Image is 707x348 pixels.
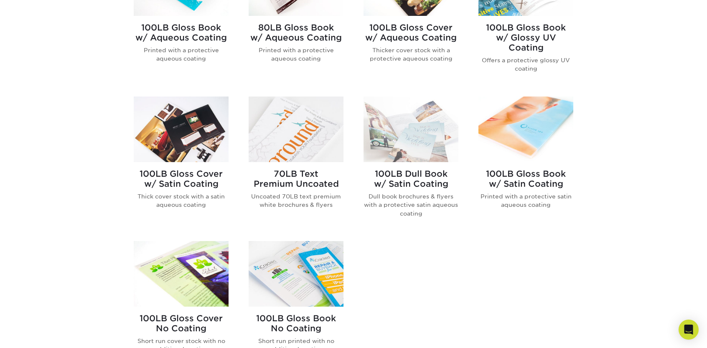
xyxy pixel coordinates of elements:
[134,192,229,209] p: Thick cover stock with a satin aqueous coating
[249,169,343,189] h2: 70LB Text Premium Uncoated
[249,23,343,43] h2: 80LB Gloss Book w/ Aqueous Coating
[249,241,343,307] img: 100LB Gloss Book<br/>No Coating Brochures & Flyers
[364,169,458,189] h2: 100LB Dull Book w/ Satin Coating
[478,56,573,73] p: Offers a protective glossy UV coating
[134,46,229,63] p: Printed with a protective aqueous coating
[364,192,458,218] p: Dull book brochures & flyers with a protective satin aqueous coating
[134,169,229,189] h2: 100LB Gloss Cover w/ Satin Coating
[249,192,343,209] p: Uncoated 70LB text premium white brochures & flyers
[364,97,458,162] img: 100LB Dull Book<br/>w/ Satin Coating Brochures & Flyers
[249,97,343,231] a: 70LB Text<br/>Premium Uncoated Brochures & Flyers 70LB TextPremium Uncoated Uncoated 70LB text pr...
[679,320,699,340] div: Open Intercom Messenger
[134,23,229,43] h2: 100LB Gloss Book w/ Aqueous Coating
[134,241,229,307] img: 100LB Gloss Cover<br/>No Coating Brochures & Flyers
[364,23,458,43] h2: 100LB Gloss Cover w/ Aqueous Coating
[364,97,458,231] a: 100LB Dull Book<br/>w/ Satin Coating Brochures & Flyers 100LB Dull Bookw/ Satin Coating Dull book...
[478,169,573,189] h2: 100LB Gloss Book w/ Satin Coating
[478,97,573,162] img: 100LB Gloss Book<br/>w/ Satin Coating Brochures & Flyers
[249,97,343,162] img: 70LB Text<br/>Premium Uncoated Brochures & Flyers
[478,192,573,209] p: Printed with a protective satin aqueous coating
[478,97,573,231] a: 100LB Gloss Book<br/>w/ Satin Coating Brochures & Flyers 100LB Gloss Bookw/ Satin Coating Printed...
[134,97,229,231] a: 100LB Gloss Cover<br/>w/ Satin Coating Brochures & Flyers 100LB Gloss Coverw/ Satin Coating Thick...
[249,46,343,63] p: Printed with a protective aqueous coating
[249,313,343,333] h2: 100LB Gloss Book No Coating
[134,313,229,333] h2: 100LB Gloss Cover No Coating
[364,46,458,63] p: Thicker cover stock with a protective aqueous coating
[134,97,229,162] img: 100LB Gloss Cover<br/>w/ Satin Coating Brochures & Flyers
[478,23,573,53] h2: 100LB Gloss Book w/ Glossy UV Coating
